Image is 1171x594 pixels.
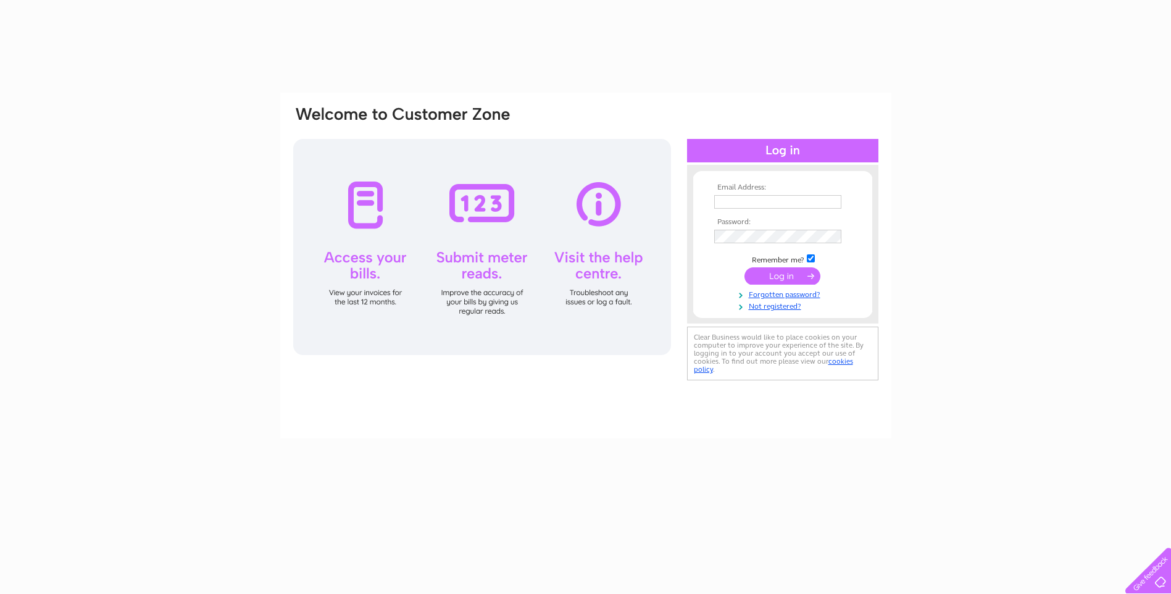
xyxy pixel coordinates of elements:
[714,288,854,299] a: Forgotten password?
[711,253,854,265] td: Remember me?
[744,267,820,285] input: Submit
[694,357,853,374] a: cookies policy
[711,183,854,192] th: Email Address:
[711,218,854,227] th: Password:
[714,299,854,311] a: Not registered?
[687,327,878,380] div: Clear Business would like to place cookies on your computer to improve your experience of the sit...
